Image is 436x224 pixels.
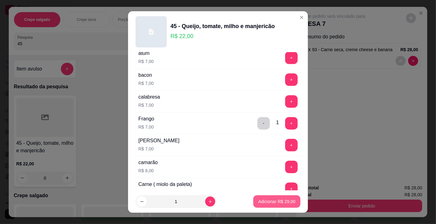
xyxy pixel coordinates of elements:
[258,198,295,205] p: Adicionar R$ 29,00
[253,195,300,208] button: Adicionar R$ 29,00
[138,50,154,57] div: atum
[285,51,298,64] button: add
[276,119,279,126] div: 1
[138,181,192,188] div: Carne ( miolo da paleta)
[285,117,298,129] button: add
[138,159,158,166] div: camarão
[285,95,298,108] button: add
[257,117,270,129] button: delete
[285,73,298,86] button: add
[138,71,154,79] div: bacon
[205,197,215,207] button: increase-product-quantity
[138,93,160,101] div: calabresa
[138,124,154,130] p: R$ 7,00
[297,12,307,22] button: Close
[138,58,154,65] p: R$ 7,00
[137,197,147,207] button: decrease-product-quantity
[138,168,158,174] p: R$ 8,00
[138,137,180,144] div: [PERSON_NAME]
[138,115,154,123] div: Frango
[285,161,298,173] button: add
[285,183,298,195] button: add
[171,22,275,31] div: 45 - Queijo, tomate, milho e manjericão
[285,139,298,151] button: add
[138,189,192,196] p: R$ 8,00
[171,32,275,41] p: R$ 22,00
[138,80,154,86] p: R$ 7,00
[138,102,160,108] p: R$ 7,00
[138,146,180,152] p: R$ 7,00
